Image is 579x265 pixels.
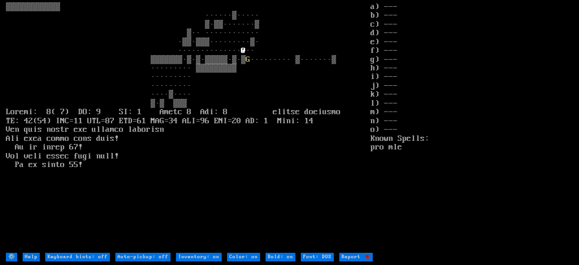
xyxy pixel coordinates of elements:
[301,253,334,261] input: Font: DOS
[23,253,40,261] input: Help
[370,3,573,252] stats: a) --- b) --- c) --- d) --- e) --- f) --- g) --- h) --- i) --- j) --- k) --- l) --- m) --- n) ---...
[266,253,295,261] input: Bold: on
[241,46,246,55] font: @
[6,3,370,252] larn: ▒▒▒▒▒▒▒▒▒▒▒▒ ······▒····· ▒·▒▒·······▒ ▒·· ············ ·▒▒·▒▒▒·········▒· ·············· ·· ▒▒▒▒...
[115,253,171,261] input: Auto-pickup: off
[246,55,250,64] font: G
[339,253,373,261] input: Report 🐞
[227,253,260,261] input: Color: on
[6,253,17,261] input: ⚙️
[45,253,110,261] input: Keyboard hints: off
[176,253,222,261] input: Inventory: on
